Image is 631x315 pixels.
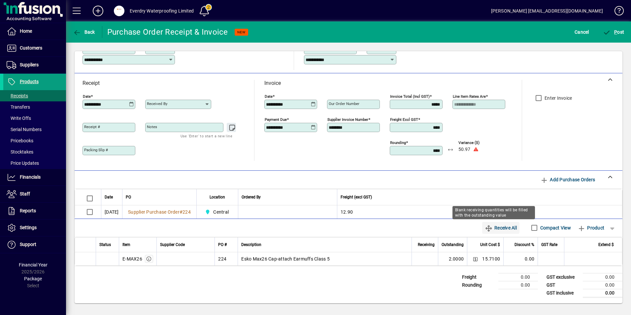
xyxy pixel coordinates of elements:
[7,93,28,98] span: Receipts
[19,262,48,267] span: Financial Year
[329,101,359,106] mat-label: Our order number
[503,252,538,265] td: 0.00
[578,223,604,233] span: Product
[99,241,111,248] span: Status
[341,193,372,201] span: Freight (excl GST)
[84,124,100,129] mat-label: Receipt #
[543,95,572,101] label: Enter Invoice
[575,27,589,37] span: Cancel
[126,193,193,201] div: PO
[3,124,66,135] a: Serial Numbers
[610,1,623,23] a: Knowledge Base
[341,193,614,201] div: Freight (excl GST)
[20,62,39,67] span: Suppliers
[390,140,406,145] mat-label: Rounding
[107,27,228,37] div: Purchase Order Receipt & Invoice
[122,256,142,262] div: E-MAX26
[147,124,157,129] mat-label: Notes
[337,205,622,219] td: 12.90
[480,241,500,248] span: Unit Cost $
[3,40,66,56] a: Customers
[109,5,130,17] button: Profile
[3,113,66,124] a: Write Offs
[71,26,97,38] button: Back
[485,223,517,233] span: Receive All
[453,94,486,99] mat-label: Line item rates are
[237,30,246,34] span: NEW
[24,276,42,281] span: Package
[7,116,31,121] span: Write Offs
[7,127,42,132] span: Serial Numbers
[598,241,614,248] span: Extend $
[73,29,95,35] span: Back
[458,147,470,152] span: 50.97
[203,208,231,216] span: Central
[128,209,180,215] span: Supplier Purchase Order
[452,206,535,219] div: Blank receiving quantities will be filled with the outstanding value
[459,273,498,281] td: Freight
[3,186,66,202] a: Staff
[87,5,109,17] button: Add
[515,241,534,248] span: Discount %
[122,241,130,248] span: Item
[543,289,583,297] td: GST inclusive
[498,273,538,281] td: 0.00
[130,6,194,16] div: Everdry Waterproofing Limited
[583,273,622,281] td: 0.00
[210,193,225,201] span: Location
[442,241,464,248] span: Outstanding
[242,193,334,201] div: Ordered By
[390,117,418,122] mat-label: Freight excl GST
[574,222,608,234] button: Product
[3,203,66,219] a: Reports
[147,101,167,106] mat-label: Received by
[3,220,66,236] a: Settings
[459,281,498,289] td: Rounding
[614,29,617,35] span: P
[20,242,36,247] span: Support
[438,252,467,265] td: 2.0000
[543,281,583,289] td: GST
[265,94,273,99] mat-label: Date
[3,101,66,113] a: Transfers
[180,209,183,215] span: #
[20,174,41,180] span: Financials
[3,23,66,40] a: Home
[265,117,287,122] mat-label: Payment due
[3,57,66,73] a: Suppliers
[105,193,113,201] span: Date
[20,28,32,34] span: Home
[3,169,66,186] a: Financials
[238,252,412,265] td: Esko Max26 Cap-attach Earmuffs Class 5
[7,104,30,110] span: Transfers
[3,146,66,157] a: Stocktakes
[327,117,368,122] mat-label: Supplier invoice number
[105,193,119,201] div: Date
[20,79,39,84] span: Products
[3,135,66,146] a: Pricebooks
[3,90,66,101] a: Receipts
[7,160,39,166] span: Price Updates
[583,281,622,289] td: 0.00
[20,225,37,230] span: Settings
[242,193,261,201] span: Ordered By
[7,149,33,155] span: Stocktakes
[541,241,557,248] span: GST Rate
[83,94,91,99] mat-label: Date
[7,138,33,143] span: Pricebooks
[3,236,66,253] a: Support
[66,26,102,38] app-page-header-button: Back
[601,26,626,38] button: Post
[482,222,519,234] button: Receive All
[20,45,42,51] span: Customers
[20,191,30,196] span: Staff
[20,208,36,213] span: Reports
[241,241,261,248] span: Description
[218,241,227,248] span: PO #
[101,205,122,219] td: [DATE]
[418,241,435,248] span: Receiving
[543,273,583,281] td: GST exclusive
[491,6,603,16] div: [PERSON_NAME] [EMAIL_ADDRESS][DOMAIN_NAME]
[390,94,430,99] mat-label: Invoice Total (incl GST)
[183,209,191,215] span: 224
